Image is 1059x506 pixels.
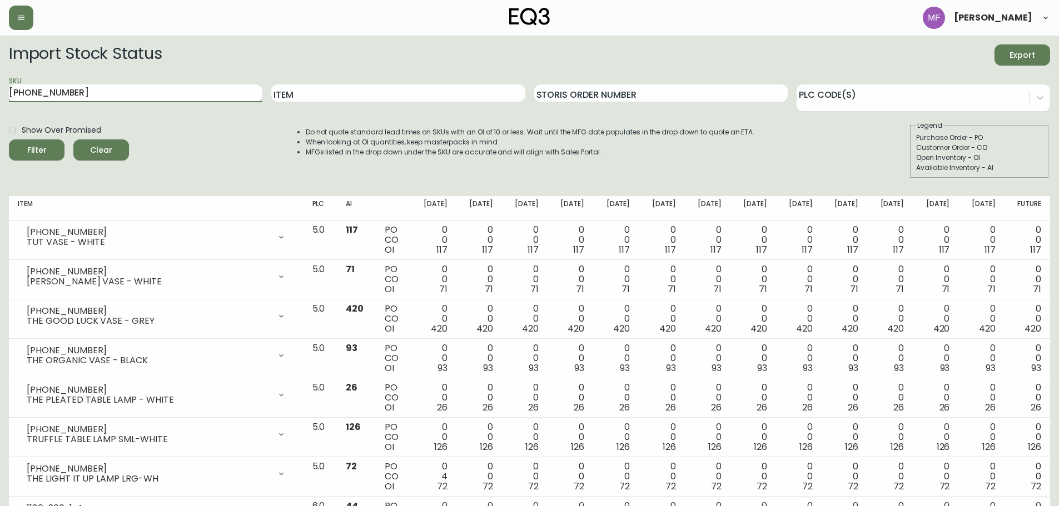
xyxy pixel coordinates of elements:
span: 93 [437,362,448,374]
legend: Legend [916,121,943,131]
div: 0 0 [785,264,813,294]
span: 71 [668,283,676,295]
span: 126 [434,440,448,453]
div: 0 0 [465,462,493,492]
span: 420 [1025,322,1041,335]
span: OI [385,440,394,453]
span: 117 [756,243,767,256]
span: 420 [887,322,904,335]
div: 0 0 [694,343,722,373]
span: 71 [759,283,767,295]
span: 71 [576,283,584,295]
td: 5.0 [304,418,337,457]
span: OI [385,401,394,414]
span: 126 [571,440,584,453]
div: Available Inventory - AI [916,163,1043,173]
div: 0 0 [876,462,904,492]
div: 0 0 [465,343,493,373]
div: PO CO [385,422,402,452]
span: 117 [665,243,676,256]
span: 126 [754,440,767,453]
span: 117 [573,243,584,256]
div: 0 0 [556,383,584,413]
span: 71 [850,283,858,295]
span: 117 [893,243,904,256]
span: 420 [346,302,364,315]
span: 72 [848,480,858,493]
div: [PHONE_NUMBER]THE GOOD LUCK VASE - GREY [18,304,295,328]
td: 5.0 [304,339,337,378]
div: 0 0 [556,304,584,334]
div: 0 0 [648,264,675,294]
span: 117 [436,243,448,256]
div: 0 0 [556,225,584,255]
span: 26 [437,401,448,414]
div: 0 0 [922,462,949,492]
div: 0 0 [739,343,767,373]
div: 0 0 [1013,304,1041,334]
div: [PERSON_NAME] VASE - WHITE [27,277,270,287]
div: PO CO [385,264,402,294]
span: 72 [1031,480,1041,493]
span: 71 [896,283,904,295]
div: THE LIGHT IT UP LAMP LRG-WH [27,474,270,484]
div: 0 0 [648,343,675,373]
div: 0 0 [511,462,539,492]
div: THE ORGANIC VASE - BLACK [27,355,270,365]
span: 26 [893,401,904,414]
div: 0 0 [967,462,995,492]
div: 0 0 [602,304,630,334]
div: 0 0 [602,225,630,255]
span: OI [385,243,394,256]
div: 0 0 [876,422,904,452]
div: 0 0 [511,383,539,413]
span: 71 [804,283,813,295]
div: 0 0 [967,383,995,413]
div: 0 0 [465,264,493,294]
div: Purchase Order - PO [916,133,1043,143]
div: 0 0 [785,462,813,492]
div: 0 0 [785,304,813,334]
div: 0 0 [785,343,813,373]
span: 117 [1030,243,1041,256]
span: 93 [803,362,813,374]
span: 26 [528,401,539,414]
span: 420 [750,322,767,335]
th: AI [337,196,376,221]
span: 93 [666,362,676,374]
div: 0 0 [648,462,675,492]
div: 0 0 [876,304,904,334]
div: 0 0 [831,383,858,413]
div: 0 0 [785,422,813,452]
div: 0 0 [420,383,448,413]
span: OI [385,480,394,493]
span: 420 [613,322,630,335]
div: [PHONE_NUMBER]THE ORGANIC VASE - BLACK [18,343,295,368]
span: 126 [346,420,361,433]
span: 72 [893,480,904,493]
button: Export [995,44,1050,66]
span: 420 [659,322,676,335]
span: 126 [480,440,493,453]
div: 0 0 [739,304,767,334]
div: [PHONE_NUMBER] [27,385,270,395]
td: 5.0 [304,457,337,497]
span: Export [1003,48,1041,62]
li: When looking at OI quantities, keep masterpacks in mind. [306,137,755,147]
span: 26 [1031,401,1041,414]
span: 93 [757,362,767,374]
span: 126 [663,440,676,453]
span: 26 [483,401,493,414]
th: [DATE] [548,196,593,221]
div: 0 0 [967,343,995,373]
div: 0 0 [967,422,995,452]
span: 117 [528,243,539,256]
div: 0 0 [922,264,949,294]
span: 117 [939,243,950,256]
div: 0 0 [694,422,722,452]
div: 0 0 [876,343,904,373]
th: [DATE] [685,196,730,221]
div: 0 0 [465,304,493,334]
span: 126 [1028,440,1041,453]
div: 0 0 [511,225,539,255]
